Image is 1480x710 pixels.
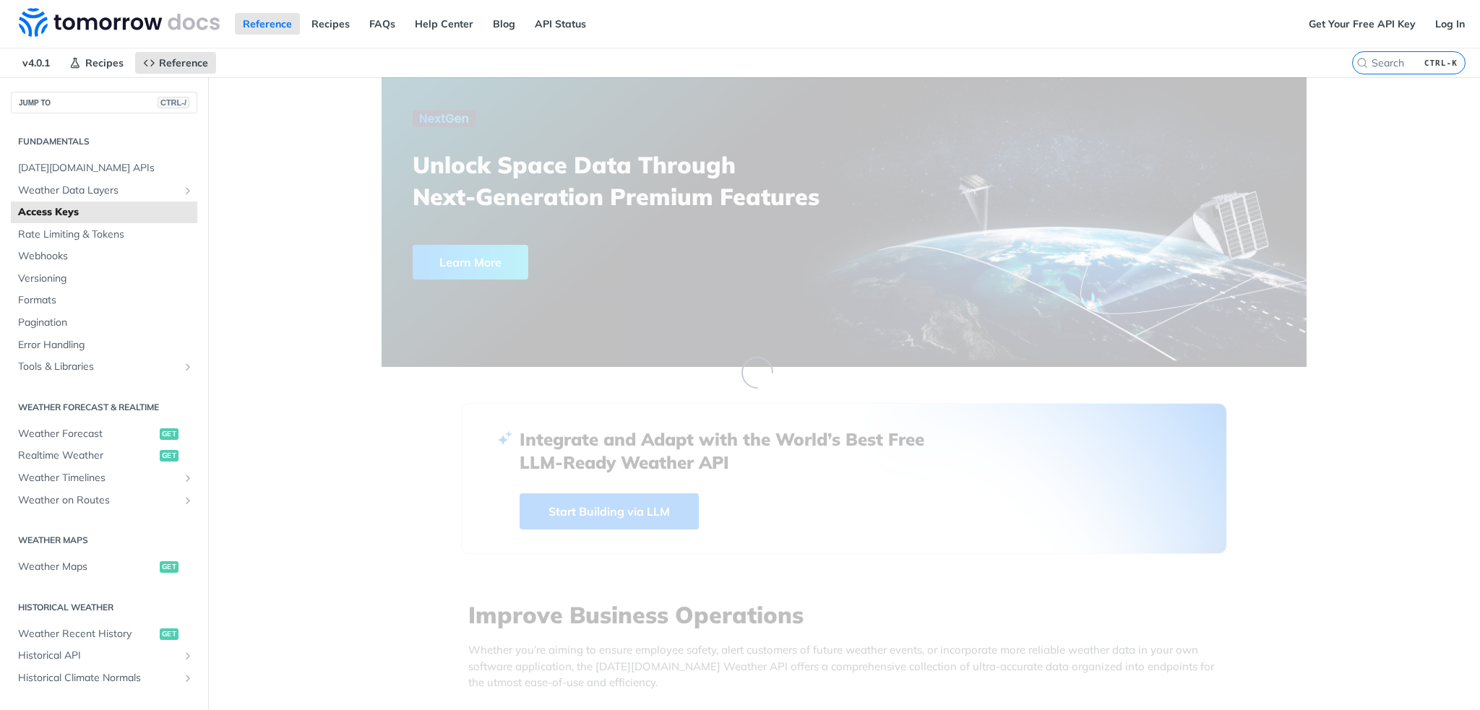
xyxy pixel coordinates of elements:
[182,361,194,373] button: Show subpages for Tools & Libraries
[11,92,197,113] button: JUMP TOCTRL-/
[18,671,178,685] span: Historical Climate Normals
[18,338,194,352] span: Error Handling
[18,183,178,198] span: Weather Data Layers
[1427,13,1473,35] a: Log In
[85,56,124,69] span: Recipes
[11,224,197,246] a: Rate Limiting & Tokens
[11,401,197,414] h2: Weather Forecast & realtime
[18,560,156,574] span: Weather Maps
[11,290,197,311] a: Formats
[361,13,403,35] a: FAQs
[11,268,197,290] a: Versioning
[11,556,197,578] a: Weather Mapsget
[18,293,194,308] span: Formats
[11,202,197,223] a: Access Keys
[11,667,197,689] a: Historical Climate NormalsShow subpages for Historical Climate Normals
[61,52,132,74] a: Recipes
[11,601,197,614] h2: Historical Weather
[1301,13,1424,35] a: Get Your Free API Key
[1421,56,1461,70] kbd: CTRL-K
[11,623,197,645] a: Weather Recent Historyget
[160,450,178,462] span: get
[11,246,197,267] a: Webhooks
[407,13,481,35] a: Help Center
[11,157,197,179] a: [DATE][DOMAIN_NAME] APIs
[527,13,594,35] a: API Status
[135,52,216,74] a: Reference
[11,312,197,334] a: Pagination
[11,645,197,667] a: Historical APIShow subpages for Historical API
[11,423,197,445] a: Weather Forecastget
[182,185,194,196] button: Show subpages for Weather Data Layers
[11,445,197,467] a: Realtime Weatherget
[11,135,197,148] h2: Fundamentals
[11,356,197,378] a: Tools & LibrariesShow subpages for Tools & Libraries
[18,272,194,286] span: Versioning
[11,490,197,511] a: Weather on RoutesShow subpages for Weather on Routes
[158,97,189,108] span: CTRL-/
[485,13,523,35] a: Blog
[14,52,58,74] span: v4.0.1
[160,428,178,440] span: get
[18,360,178,374] span: Tools & Libraries
[11,180,197,202] a: Weather Data LayersShow subpages for Weather Data Layers
[159,56,208,69] span: Reference
[18,627,156,641] span: Weather Recent History
[18,427,156,441] span: Weather Forecast
[18,471,178,485] span: Weather Timelines
[11,467,197,489] a: Weather TimelinesShow subpages for Weather Timelines
[11,334,197,356] a: Error Handling
[18,316,194,330] span: Pagination
[11,534,197,547] h2: Weather Maps
[182,472,194,484] button: Show subpages for Weather Timelines
[182,650,194,662] button: Show subpages for Historical API
[18,449,156,463] span: Realtime Weather
[18,205,194,220] span: Access Keys
[182,672,194,684] button: Show subpages for Historical Climate Normals
[235,13,300,35] a: Reference
[18,228,194,242] span: Rate Limiting & Tokens
[304,13,358,35] a: Recipes
[19,8,220,37] img: Tomorrow.io Weather API Docs
[182,495,194,506] button: Show subpages for Weather on Routes
[18,649,178,663] span: Historical API
[18,161,194,176] span: [DATE][DOMAIN_NAME] APIs
[18,249,194,264] span: Webhooks
[160,628,178,640] span: get
[160,561,178,573] span: get
[18,493,178,508] span: Weather on Routes
[1356,57,1368,69] svg: Search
